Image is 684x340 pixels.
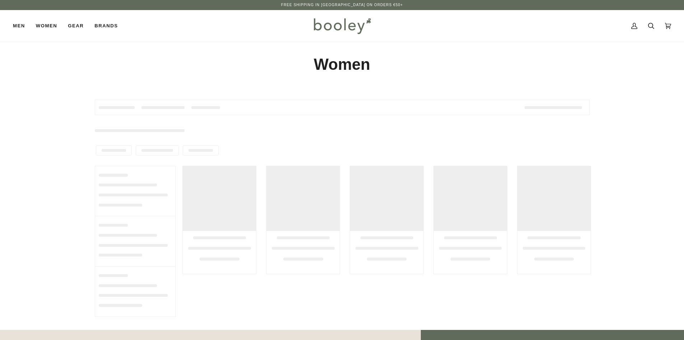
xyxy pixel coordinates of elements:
[13,22,25,30] span: Men
[13,10,31,42] a: Men
[94,22,118,30] span: Brands
[68,22,84,30] span: Gear
[31,10,62,42] a: Women
[62,10,89,42] a: Gear
[89,10,123,42] a: Brands
[95,55,590,74] h1: Women
[36,22,57,30] span: Women
[311,15,373,36] img: Booley
[281,2,403,8] p: Free Shipping in [GEOGRAPHIC_DATA] on Orders €50+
